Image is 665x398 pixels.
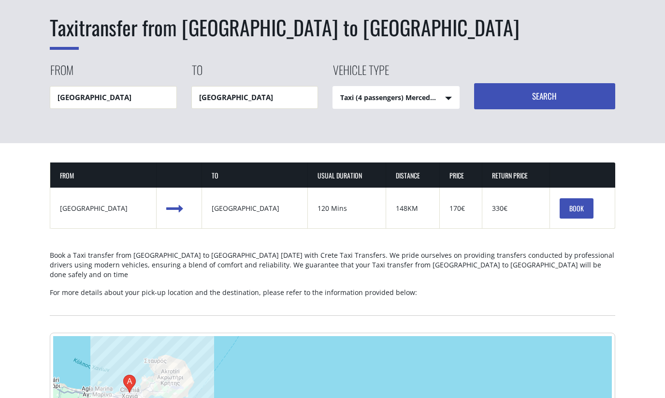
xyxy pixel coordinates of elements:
label: From [50,61,73,86]
label: Vehicle type [332,61,389,86]
button: Search [474,83,616,109]
p: Book a Taxi transfer from [GEOGRAPHIC_DATA] to [GEOGRAPHIC_DATA] [DATE] with Crete Taxi Transfers... [50,251,615,288]
div: Chatzimichali Giannari 35, Chania 731 35, Kreikka [119,371,140,397]
th: USUAL DURATION [308,162,386,188]
a: BOOK [560,198,593,219]
th: DISTANCE [386,162,440,188]
input: Pickup location [50,86,177,109]
div: 120 Mins [318,204,376,213]
th: RETURN PRICE [482,162,550,188]
p: For more details about your pick-up location and the destination, please refer to the information... [50,288,615,306]
div: 170€ [449,204,473,213]
h1: transfer from [GEOGRAPHIC_DATA] to [GEOGRAPHIC_DATA] [50,13,615,42]
input: Drop-off location [191,86,318,109]
span: Taxi [50,12,79,50]
span: Taxi (4 passengers) Mercedes E Class [333,87,459,109]
div: 330€ [492,204,540,213]
th: FROM [50,162,157,188]
th: TO [202,162,308,188]
div: [GEOGRAPHIC_DATA] [212,204,298,213]
th: PRICE [440,162,483,188]
div: 148KM [396,204,430,213]
div: [GEOGRAPHIC_DATA] [60,204,146,213]
label: To [191,61,202,86]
